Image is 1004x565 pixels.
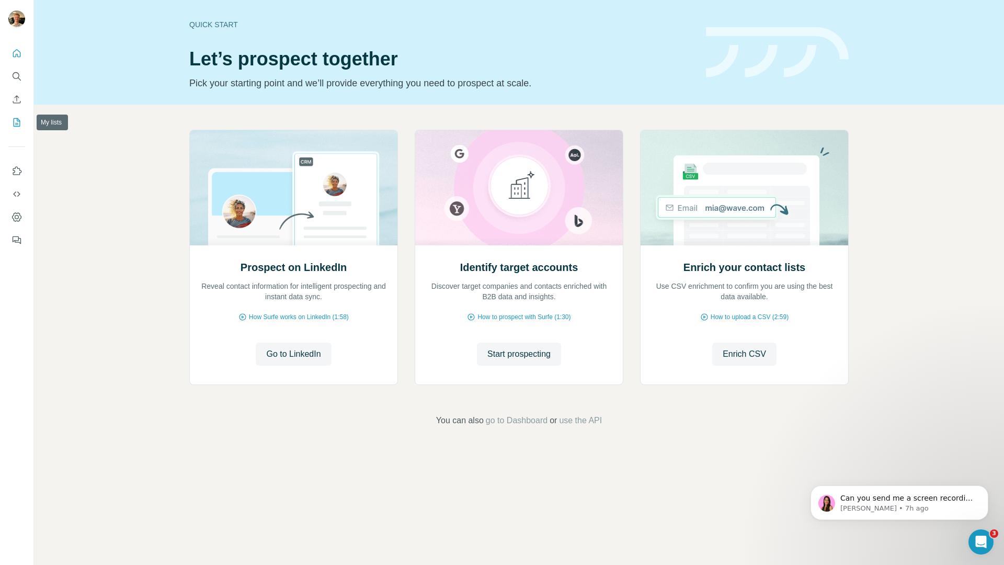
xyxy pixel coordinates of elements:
[200,281,387,302] p: Reveal contact information for intelligent prospecting and instant data sync.
[241,260,347,275] h2: Prospect on LinkedIn
[8,44,25,63] button: Quick start
[795,464,1004,537] iframe: Intercom notifications message
[683,260,805,275] h2: Enrich your contact lists
[550,414,557,427] span: or
[477,312,571,322] span: How to prospect with Surfe (1:30)
[256,343,331,366] button: Go to LinkedIn
[189,130,398,245] img: Prospect on LinkedIn
[8,185,25,204] button: Use Surfe API
[45,30,180,81] span: Can you send me a screen recording using this tool if this persists? This is for us to analyse yo...
[486,414,547,427] button: go to Dashboard
[45,40,180,50] p: Message from Aurélie, sent 7h ago
[8,113,25,132] button: My lists
[460,260,578,275] h2: Identify target accounts
[487,348,551,360] span: Start prospecting
[436,414,484,427] span: You can also
[968,529,994,555] iframe: Intercom live chat
[189,19,693,30] div: Quick start
[723,348,766,360] span: Enrich CSV
[8,10,25,27] img: Avatar
[8,208,25,227] button: Dashboard
[8,90,25,109] button: Enrich CSV
[651,281,838,302] p: Use CSV enrichment to confirm you are using the best data available.
[189,49,693,70] h1: Let’s prospect together
[706,27,849,78] img: banner
[477,343,561,366] button: Start prospecting
[712,343,777,366] button: Enrich CSV
[8,162,25,180] button: Use Surfe on LinkedIn
[990,529,998,538] span: 3
[711,312,789,322] span: How to upload a CSV (2:59)
[8,231,25,250] button: Feedback
[249,312,349,322] span: How Surfe works on LinkedIn (1:58)
[189,76,693,91] p: Pick your starting point and we’ll provide everything you need to prospect at scale.
[640,130,849,245] img: Enrich your contact lists
[426,281,612,302] p: Discover target companies and contacts enriched with B2B data and insights.
[415,130,623,245] img: Identify target accounts
[266,348,321,360] span: Go to LinkedIn
[8,67,25,86] button: Search
[559,414,602,427] button: use the API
